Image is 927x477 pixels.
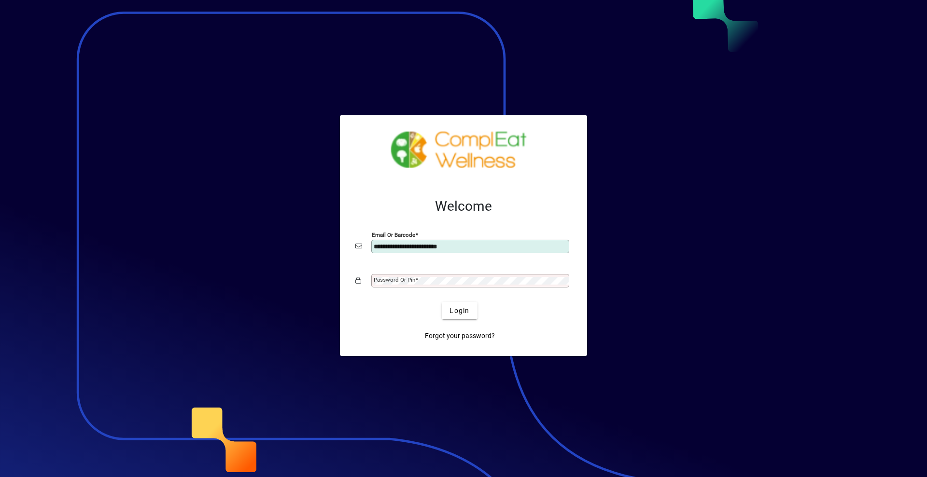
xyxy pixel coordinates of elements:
[442,302,477,319] button: Login
[449,306,469,316] span: Login
[372,232,415,238] mat-label: Email or Barcode
[425,331,495,341] span: Forgot your password?
[355,198,572,215] h2: Welcome
[421,327,499,344] a: Forgot your password?
[374,276,415,283] mat-label: Password or Pin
